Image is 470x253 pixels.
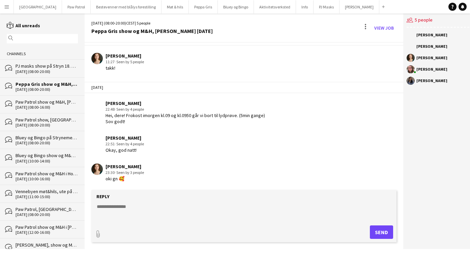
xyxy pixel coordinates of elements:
div: [DATE] (08:00-16:00) [16,105,78,110]
div: [PERSON_NAME] [106,53,144,59]
div: [DATE] (10:00-16:00) [16,177,78,181]
div: [DATE] (11:00-15:00) [16,194,78,199]
button: [GEOGRAPHIC_DATA] [14,0,62,13]
label: Reply [96,193,110,200]
div: Paw Patrol show og M&H i Horten, [DATE] [16,171,78,177]
div: [DATE] (08:00-20:00) [16,69,78,74]
div: Vennebyen møt&hils, ute på [GEOGRAPHIC_DATA], [DATE] [16,188,78,194]
div: [DATE] [85,82,403,93]
span: · Seen by 4 people [115,141,144,146]
span: · Seen by 5 people [115,59,144,64]
div: [PERSON_NAME] [106,164,144,170]
span: · Seen by 3 people [115,170,144,175]
div: [PERSON_NAME] [106,100,265,106]
button: PJ Masks [314,0,340,13]
div: Paw Patrol show, [GEOGRAPHIC_DATA], [DATE] [16,117,78,123]
div: [PERSON_NAME] [106,135,144,141]
div: Peppa Gris show og M&H, [PERSON_NAME] [DATE] [91,28,213,34]
a: View Job [372,23,396,33]
div: Paw Patrol show og M&H i [PERSON_NAME], [DATE] [16,224,78,230]
div: [DATE] (08:00-20:00) [16,87,78,92]
div: [DATE] (08:00-20:00) [16,123,78,128]
button: Bestevenner med blålys forestilling [91,0,161,13]
a: All unreads [7,23,40,29]
div: [PERSON_NAME], show og M&H i Sogndal, avreise fredag kveld [16,242,78,248]
span: · Seen by 4 people [115,107,144,112]
div: 22:51 [106,141,144,147]
div: [DATE] (08:00-20:00) [16,141,78,145]
span: CEST [126,21,135,26]
div: [PERSON_NAME] [416,67,447,71]
div: Peppa Gris show og M&H, [PERSON_NAME] [DATE] [16,81,78,87]
button: Send [370,225,393,239]
button: Bluey og Bingo [218,0,254,13]
div: [DATE] (08:00-20:00) | 5 people [91,20,213,26]
button: Peppa Gris [189,0,218,13]
div: Hei, dere! Frokost imorgen kl.09 og kl.0950 går vi bort til lydprøve. (5min gange) Sov godt! [106,112,265,124]
div: [DATE] (12:00-16:00) [16,230,78,235]
div: [DATE] (08:00-16:00) [16,248,78,253]
div: [PERSON_NAME] [416,33,447,37]
div: 22:48 [106,106,265,112]
div: oki gn 🥰 [106,176,144,182]
div: [PERSON_NAME] [416,44,447,48]
button: Aktivitetsverksted [254,0,296,13]
div: Bluey og Bingo på Strynemessa, [DATE] [16,135,78,141]
div: [PERSON_NAME] [416,56,447,60]
button: [PERSON_NAME] [340,0,379,13]
div: Okay, god natt! [106,147,144,153]
div: 5 people [407,13,469,28]
div: Bluey og Bingo show og M&H på [GEOGRAPHIC_DATA] byscene, [DATE] [16,152,78,158]
div: Paw Patrol show og M&H, [PERSON_NAME], overnatting fra fredag til lørdag [16,99,78,105]
div: [DATE] (10:00-14:00) [16,159,78,164]
div: Paw Patrol, [GEOGRAPHIC_DATA], 3 x show, [PERSON_NAME] M&H [16,206,78,212]
button: Info [296,0,314,13]
div: [PERSON_NAME] [416,79,447,83]
div: PJ masks show på Stryn 18. sept (hjem 19. sept), [16,63,78,69]
div: 23:30 [106,170,144,176]
div: 11:27 [106,59,144,65]
button: Paw Patrol [62,0,91,13]
button: Møt & hils [161,0,189,13]
div: [DATE] (08:00-20:00) [16,212,78,217]
div: takk! [106,65,144,71]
